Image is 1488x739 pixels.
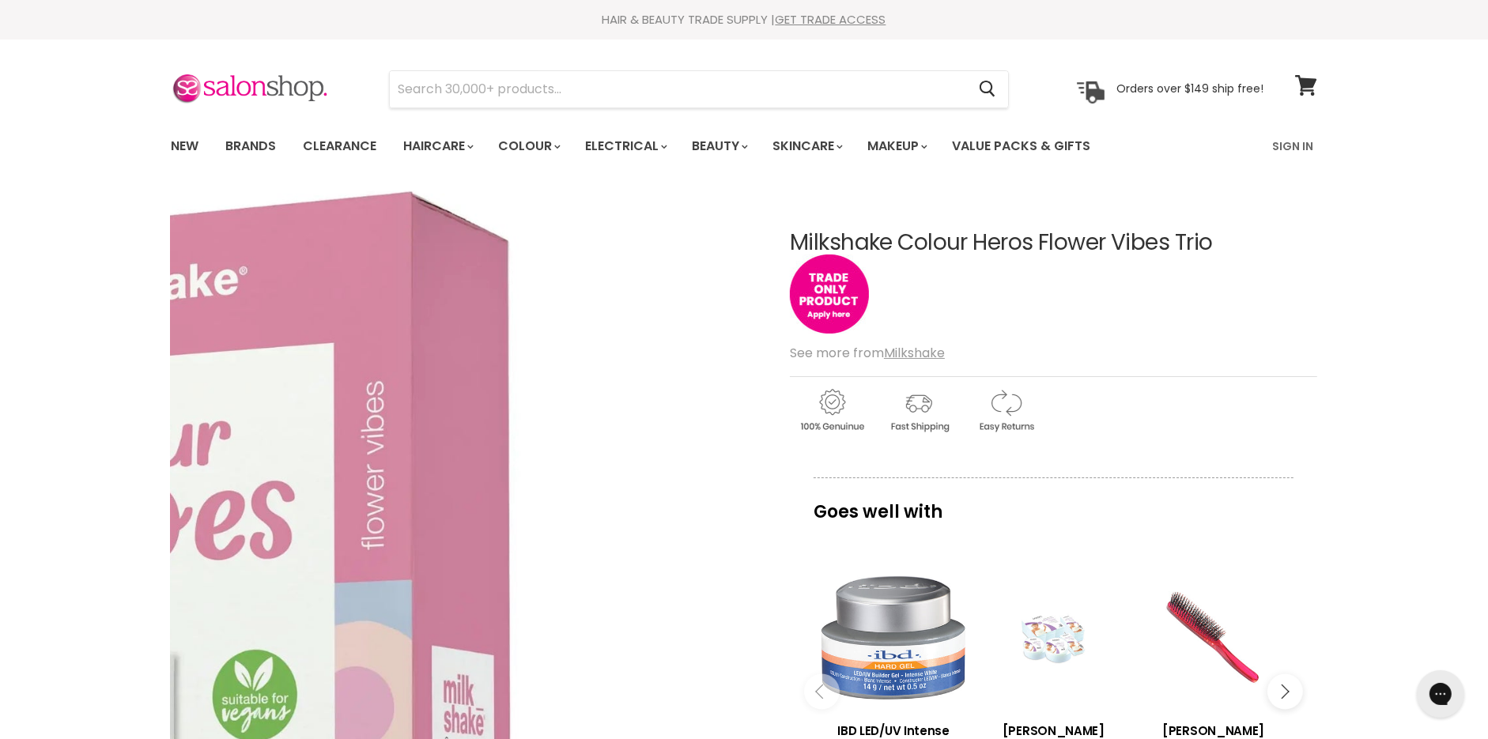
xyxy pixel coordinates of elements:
input: Search [390,71,966,107]
a: Clearance [291,130,388,163]
img: genuine.gif [790,386,874,435]
a: Skincare [761,130,852,163]
a: Beauty [680,130,757,163]
nav: Main [151,123,1337,169]
div: HAIR & BEAUTY TRADE SUPPLY | [151,12,1337,28]
a: Colour [486,130,570,163]
a: Sign In [1263,130,1323,163]
a: Milkshake [884,344,945,362]
a: Brands [213,130,288,163]
p: Goes well with [814,477,1294,530]
a: GET TRADE ACCESS [776,11,886,28]
span: See more from [790,344,945,362]
h1: Milkshake Colour Heros Flower Vibes Trio [790,231,1317,255]
button: Search [966,71,1008,107]
a: Value Packs & Gifts [940,130,1102,163]
img: returns.gif [964,386,1048,435]
img: tradeonly_small.jpg [790,255,869,334]
a: Makeup [855,130,937,163]
iframe: Gorgias live chat messenger [1409,665,1472,723]
img: shipping.gif [877,386,961,435]
a: Haircare [391,130,483,163]
p: Orders over $149 ship free! [1116,81,1263,96]
a: New [159,130,210,163]
form: Product [389,70,1009,108]
a: Electrical [573,130,677,163]
ul: Main menu [159,123,1183,169]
